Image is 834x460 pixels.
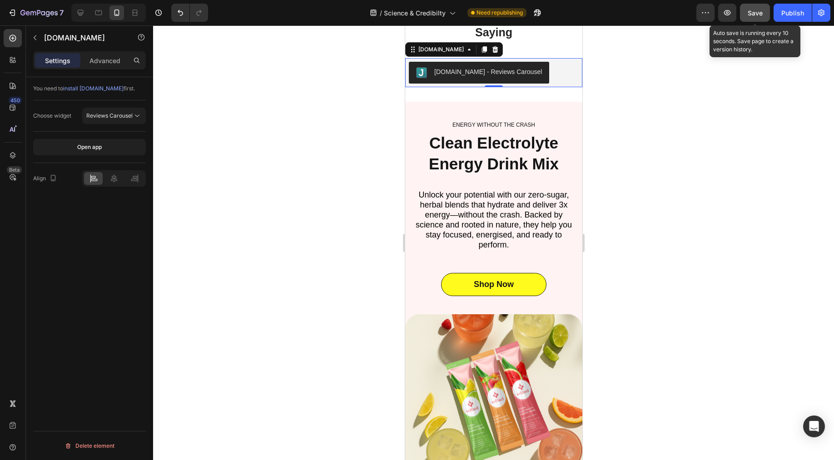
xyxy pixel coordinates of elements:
div: Publish [781,8,804,18]
div: You need to first. [33,84,146,93]
iframe: Design area [405,25,582,460]
span: install [DOMAIN_NAME] [63,85,124,92]
span: Reviews Carousel [86,112,133,119]
button: Delete element [33,439,146,453]
span: Science & Credibilty [384,8,446,18]
button: Publish [774,4,812,22]
span: Need republishing [477,9,523,17]
div: Open Intercom Messenger [803,415,825,437]
span: / [380,8,382,18]
div: Undo/Redo [171,4,208,22]
p: Judge.me [44,32,121,43]
p: Advanced [89,56,120,65]
button: 7 [4,4,68,22]
button: Save [740,4,770,22]
div: Open app [77,143,102,151]
p: 7 [60,7,64,18]
button: Open app [33,139,146,155]
div: Choose widget [33,112,71,120]
button: Reviews Carousel [82,108,146,124]
span: Save [748,9,763,17]
div: Beta [7,166,22,173]
div: Align [33,173,59,185]
div: Delete element [65,440,114,451]
div: 450 [9,97,22,104]
p: Settings [45,56,70,65]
